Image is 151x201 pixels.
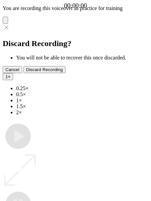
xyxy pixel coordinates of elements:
li: 0.25× [16,85,148,91]
p: You are recording this voiceover as practice for training [3,5,148,11]
a: 00:00:00 [64,2,87,9]
li: 2× [16,110,148,116]
span: 1 [5,74,8,79]
li: 1.5× [16,104,148,110]
li: 0.5× [16,91,148,97]
li: 1× [16,97,148,104]
button: Discard Recording [23,66,66,73]
button: 1× [3,73,13,80]
h2: Discard Recording? [3,39,148,48]
li: You will not be able to recover this once discarded. [16,55,148,61]
button: Cancel [3,66,22,73]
